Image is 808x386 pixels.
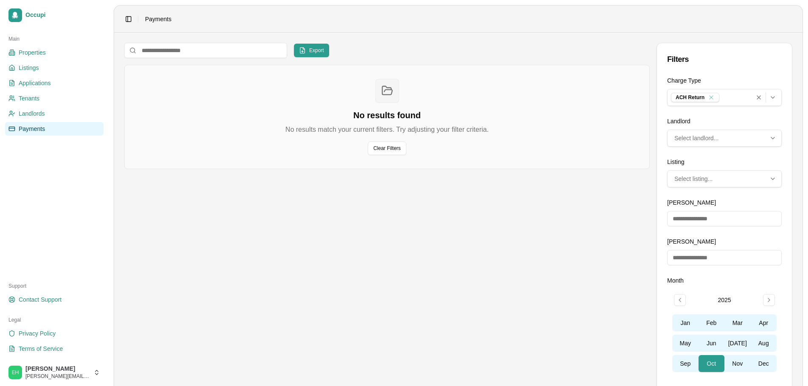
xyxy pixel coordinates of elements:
label: Listing [667,158,684,165]
a: Listings [5,61,103,75]
nav: breadcrumb [145,15,171,23]
h3: No results found [285,109,489,121]
span: Payments [19,125,45,133]
div: Filters [667,53,782,65]
a: Tenants [5,92,103,105]
div: Remove ACH Return from selection [708,94,715,101]
span: Landlords [19,109,45,118]
button: Jan [672,314,699,331]
button: Export [294,44,329,57]
p: No results match your current filters. Try adjusting your filter criteria. [285,125,489,135]
span: Export [309,47,324,54]
button: Clear Filters [368,142,406,155]
button: [DATE] [724,335,751,352]
button: Nov [724,355,751,372]
button: Aug [751,335,777,352]
div: Support [5,279,103,293]
a: Occupi [5,5,103,25]
span: Select listing... [674,175,713,183]
span: Listings [19,64,39,72]
a: Terms of Service [5,342,103,355]
a: Payments [5,122,103,136]
button: Sep [672,355,699,372]
a: Applications [5,76,103,90]
a: Landlords [5,107,103,120]
button: Oct [699,355,725,372]
span: ACH Return [676,94,705,101]
span: Occupi [25,11,100,19]
span: Applications [19,79,51,87]
button: Feb [699,314,725,331]
span: Tenants [19,94,39,103]
button: May [672,335,699,352]
button: Multi-select: 0 of 9 options selected. Select landlord... [667,130,782,147]
div: 2025 [718,296,731,304]
span: Contact Support [19,295,62,304]
label: Landlord [667,118,691,125]
button: Multi-select: 0 of 134 options selected. Select listing... [667,170,782,187]
div: Clear all 1 selected options [755,94,762,101]
label: [PERSON_NAME] [667,238,716,245]
span: Terms of Service [19,344,63,353]
button: Mar [724,314,751,331]
label: Charge Type [667,77,701,84]
a: Privacy Policy [5,327,103,340]
span: [PERSON_NAME][EMAIL_ADDRESS][DOMAIN_NAME] [25,373,90,380]
button: Stephen Pearlstein[PERSON_NAME][PERSON_NAME][EMAIL_ADDRESS][DOMAIN_NAME] [5,362,103,383]
label: [PERSON_NAME] [667,199,716,206]
button: Multi-select: 1 of 5 options selected. Select charge type... [667,89,782,106]
span: Properties [19,48,46,57]
span: [PERSON_NAME] [25,365,90,373]
span: Payments [145,15,171,23]
label: Month [667,277,684,284]
button: Dec [751,355,777,372]
button: Apr [751,314,777,331]
div: Main [5,32,103,46]
button: Jun [699,335,725,352]
span: Privacy Policy [19,329,56,338]
a: Contact Support [5,293,103,306]
a: Properties [5,46,103,59]
div: Legal [5,313,103,327]
span: Select landlord... [674,134,719,142]
img: Stephen Pearlstein [8,366,22,379]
